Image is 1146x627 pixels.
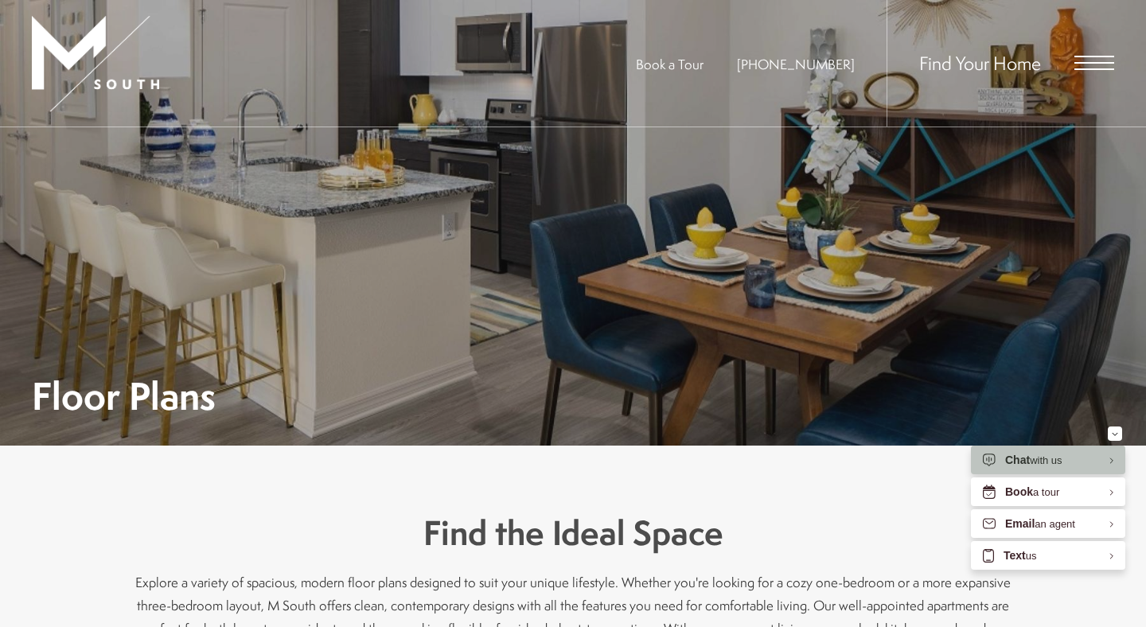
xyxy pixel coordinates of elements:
h3: Find the Ideal Space [135,509,1011,557]
button: Open Menu [1074,56,1114,70]
a: Book a Tour [636,55,704,73]
img: MSouth [32,16,159,111]
span: [PHONE_NUMBER] [737,55,855,73]
a: Find Your Home [919,50,1041,76]
a: Call Us at 813-570-8014 [737,55,855,73]
h1: Floor Plans [32,378,216,414]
